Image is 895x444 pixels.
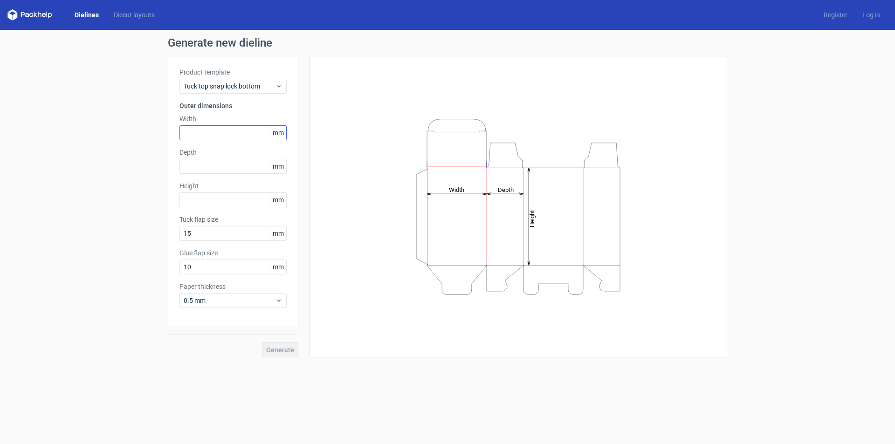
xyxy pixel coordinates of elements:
label: Tuck flap size [179,215,287,224]
h1: Generate new dieline [168,37,727,48]
tspan: Height [529,210,536,227]
span: mm [270,126,286,140]
span: mm [270,226,286,240]
a: Diecut layouts [106,10,162,20]
span: mm [270,193,286,207]
a: Register [816,10,855,20]
tspan: Width [449,186,464,193]
label: Width [179,114,287,123]
span: Tuck top snap lock bottom [184,82,275,91]
label: Depth [179,148,287,157]
h3: Outer dimensions [179,101,287,110]
label: Product template [179,68,287,77]
a: Dielines [67,10,106,20]
label: Height [179,181,287,191]
a: Log in [855,10,888,20]
label: Glue flap size [179,248,287,258]
span: mm [270,260,286,274]
span: mm [270,159,286,173]
label: Paper thickness [179,282,287,291]
tspan: Depth [498,186,514,193]
span: 0.5 mm [184,296,275,305]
